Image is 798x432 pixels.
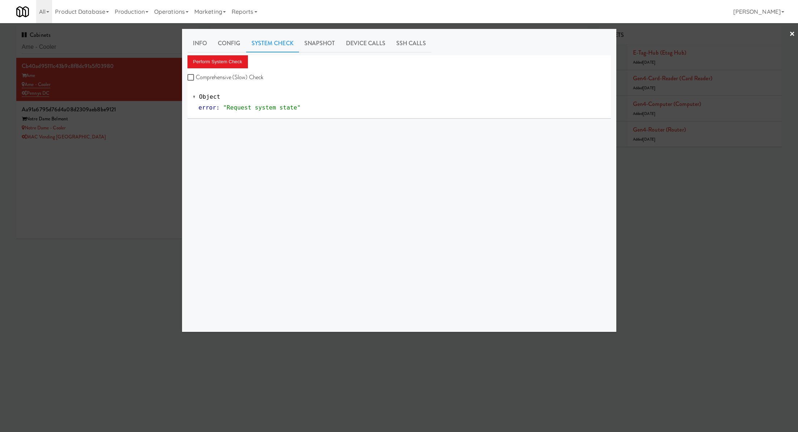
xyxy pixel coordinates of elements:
label: Comprehensive (Slow) Check [187,72,264,83]
span: : [216,104,220,111]
a: System Check [246,34,299,52]
a: SSH Calls [391,34,431,52]
span: error [199,104,216,111]
span: "Request system state" [223,104,301,111]
a: × [789,23,795,46]
button: Perform System Check [187,55,248,68]
a: Device Calls [341,34,391,52]
a: Config [212,34,246,52]
a: Snapshot [299,34,341,52]
input: Comprehensive (Slow) Check [187,75,196,81]
img: Micromart [16,5,29,18]
a: Info [187,34,212,52]
span: Object [199,93,220,100]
